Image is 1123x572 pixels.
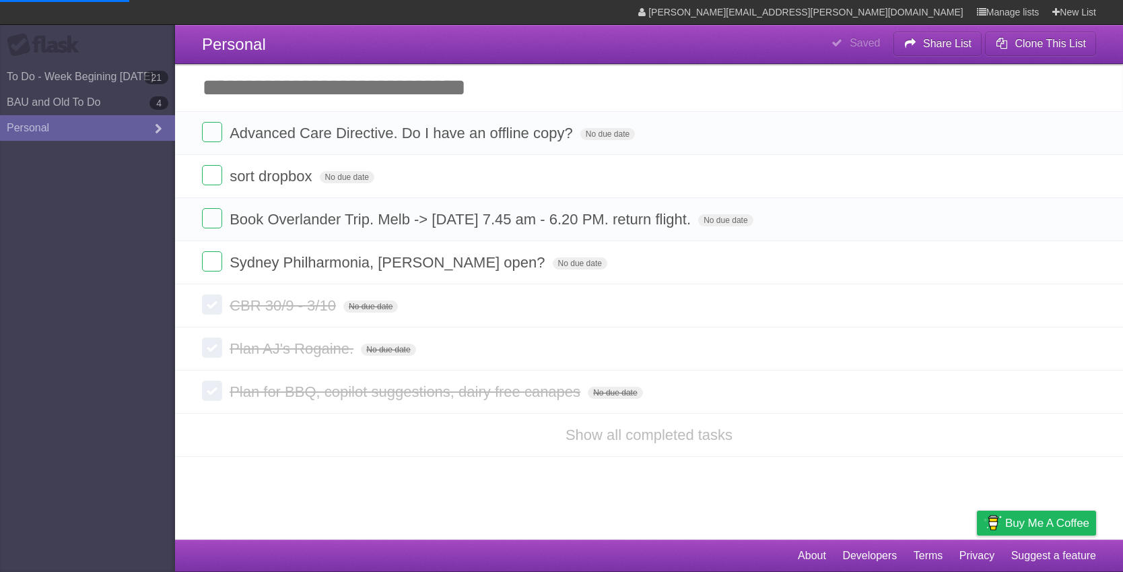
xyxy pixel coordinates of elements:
div: Flask [7,33,88,57]
span: Personal [202,35,266,53]
span: No due date [343,300,398,313]
a: Buy me a coffee [977,511,1096,536]
span: CBR 30/9 - 3/10 [230,297,339,314]
span: No due date [553,257,607,269]
label: Done [202,165,222,185]
span: Buy me a coffee [1005,511,1089,535]
span: Advanced Care Directive. Do I have an offline copy? [230,125,576,141]
a: Developers [842,543,897,569]
a: Terms [914,543,943,569]
span: Plan AJ's Rogaine. [230,340,357,357]
span: Book Overlander Trip. Melb -> [DATE] 7.45 am - 6.20 PM. return flight. [230,211,694,228]
img: Buy me a coffee [984,511,1002,534]
b: Share List [923,38,972,49]
span: sort dropbox [230,168,315,185]
a: About [798,543,826,569]
span: No due date [580,128,635,140]
span: No due date [320,171,374,183]
label: Done [202,122,222,142]
label: Done [202,251,222,272]
label: Done [202,338,222,358]
span: No due date [361,344,415,356]
label: Done [202,381,222,401]
span: Plan for BBQ, copilot suggestions, dairy free canapes [230,383,584,400]
label: Done [202,294,222,315]
button: Clone This List [985,32,1096,56]
span: Sydney Philharmonia, [PERSON_NAME] open? [230,254,548,271]
span: No due date [698,214,753,226]
label: Done [202,208,222,228]
a: Show all completed tasks [566,426,733,443]
button: Share List [893,32,982,56]
b: 4 [149,96,168,110]
a: Suggest a feature [1011,543,1096,569]
b: Saved [850,37,880,49]
b: Clone This List [1015,38,1086,49]
span: No due date [588,387,642,399]
b: 21 [144,71,168,84]
a: Privacy [959,543,994,569]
